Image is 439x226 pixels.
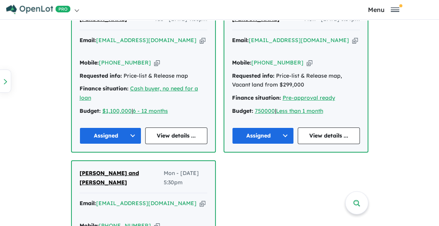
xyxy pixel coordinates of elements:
a: View details ... [145,127,207,144]
strong: Budget: [232,107,253,114]
strong: Finance situation: [232,94,281,101]
span: [PERSON_NAME] and [PERSON_NAME] [80,170,139,186]
strong: Email: [232,37,249,44]
div: Price-list & Release map, Vacant land from $299,000 [232,71,360,90]
a: 6 - 12 months [133,107,168,114]
a: [PERSON_NAME] and [PERSON_NAME] [80,169,164,187]
img: Openlot PRO Logo White [6,5,71,14]
a: Less than 1 month [276,107,323,114]
a: 750000 [255,107,275,114]
strong: Requested info: [232,72,275,79]
button: Assigned [232,127,294,144]
button: Copy [352,36,358,44]
a: [EMAIL_ADDRESS][DOMAIN_NAME] [96,37,197,44]
strong: Email: [80,200,96,207]
a: View details ... [298,127,360,144]
a: [EMAIL_ADDRESS][DOMAIN_NAME] [96,200,197,207]
strong: Requested info: [80,72,122,79]
a: [PHONE_NUMBER] [251,59,303,66]
strong: Mobile: [232,59,251,66]
a: $1,100,000 [102,107,132,114]
div: | [80,107,207,116]
span: Mon - [DATE] 5:30pm [164,169,207,187]
button: Copy [154,59,160,67]
a: [PHONE_NUMBER] [99,59,151,66]
a: Cash buyer, no need for a loan [80,85,198,101]
strong: Email: [80,37,96,44]
a: Pre-approval ready [283,94,335,101]
div: Price-list & Release map [80,71,207,81]
button: Copy [200,199,205,207]
button: Assigned [80,127,142,144]
div: | [232,107,360,116]
a: [EMAIL_ADDRESS][DOMAIN_NAME] [249,37,349,44]
button: Toggle navigation [330,6,437,13]
strong: Finance situation: [80,85,129,92]
strong: Budget: [80,107,101,114]
button: Copy [307,59,312,67]
strong: Mobile: [80,59,99,66]
button: Copy [200,36,205,44]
